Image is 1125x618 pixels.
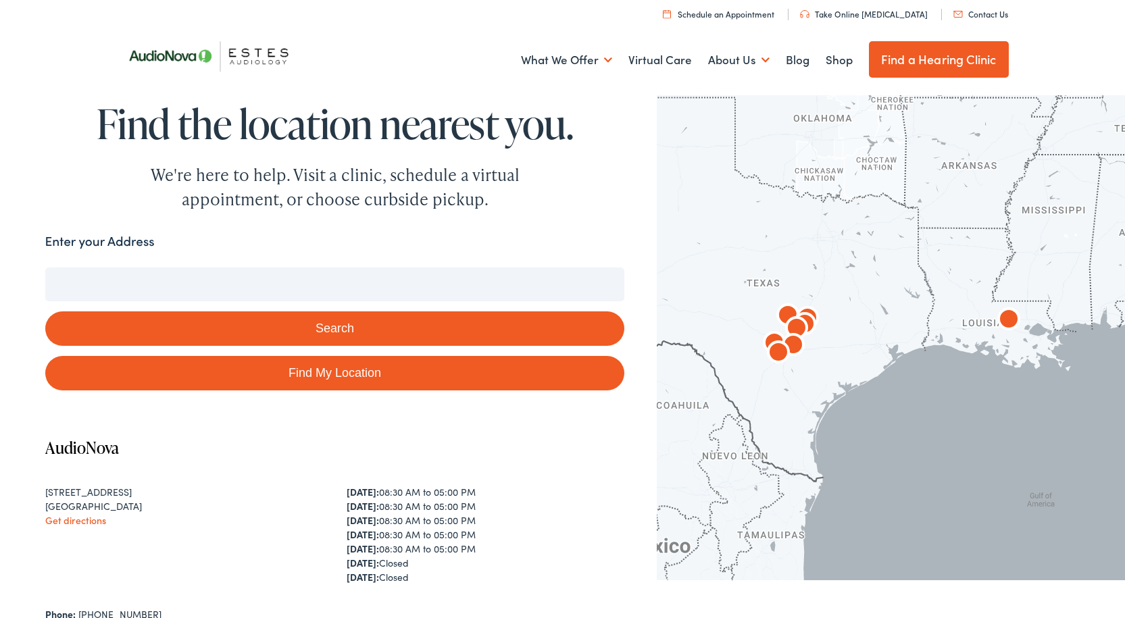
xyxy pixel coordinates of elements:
[45,513,106,527] a: Get directions
[786,35,809,85] a: Blog
[45,232,155,251] label: Enter your Address
[800,8,928,20] a: Take Online [MEDICAL_DATA]
[663,9,671,18] img: utility icon
[780,313,813,346] div: AudioNova
[347,570,379,584] strong: [DATE]:
[45,101,625,146] h1: Find the location nearest you.
[347,542,379,555] strong: [DATE]:
[347,485,379,498] strong: [DATE]:
[791,303,824,336] div: AudioNova
[789,309,821,342] div: AudioNova
[347,499,379,513] strong: [DATE]:
[45,267,625,301] input: Enter your address or zip code
[772,301,804,333] div: AudioNova
[119,163,551,211] div: We're here to help. Visit a clinic, schedule a virtual appointment, or choose curbside pickup.
[869,41,1009,78] a: Find a Hearing Clinic
[45,311,625,346] button: Search
[45,485,324,499] div: [STREET_ADDRESS]
[45,436,119,459] a: AudioNova
[347,556,379,569] strong: [DATE]:
[347,527,379,541] strong: [DATE]:
[758,328,791,361] div: AudioNova
[708,35,770,85] a: About Us
[762,338,795,370] div: AudioNova
[628,35,692,85] a: Virtual Care
[953,11,963,18] img: utility icon
[993,305,1025,337] div: AudioNova
[663,8,774,20] a: Schedule an Appointment
[347,485,625,584] div: 08:30 AM to 05:00 PM 08:30 AM to 05:00 PM 08:30 AM to 05:00 PM 08:30 AM to 05:00 PM 08:30 AM to 0...
[777,330,809,363] div: AudioNova
[45,499,324,513] div: [GEOGRAPHIC_DATA]
[45,356,625,390] a: Find My Location
[800,10,809,18] img: utility icon
[953,8,1008,20] a: Contact Us
[521,35,612,85] a: What We Offer
[347,513,379,527] strong: [DATE]:
[826,35,853,85] a: Shop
